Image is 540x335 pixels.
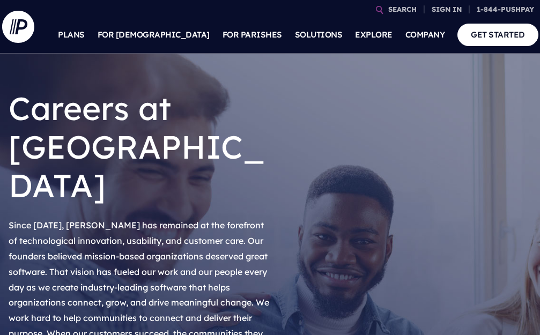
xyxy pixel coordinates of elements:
[98,16,210,54] a: FOR [DEMOGRAPHIC_DATA]
[355,16,393,54] a: EXPLORE
[9,80,274,213] h1: Careers at [GEOGRAPHIC_DATA]
[58,16,85,54] a: PLANS
[405,16,445,54] a: COMPANY
[223,16,282,54] a: FOR PARISHES
[295,16,343,54] a: SOLUTIONS
[457,24,538,46] a: GET STARTED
